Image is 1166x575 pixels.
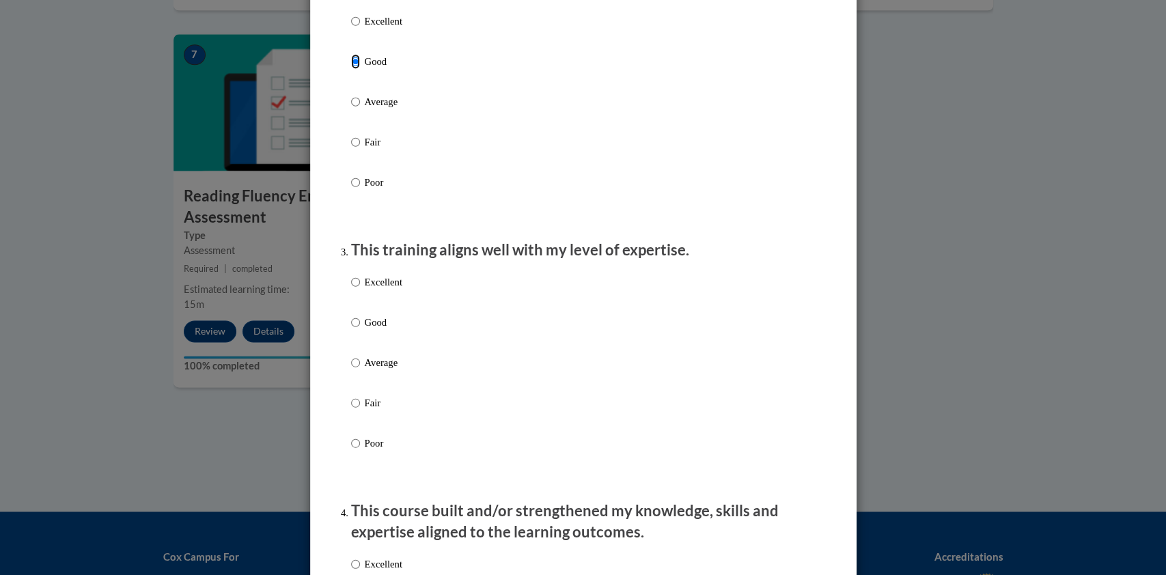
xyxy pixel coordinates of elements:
input: Good [351,315,360,330]
p: Good [365,54,402,69]
input: Average [351,355,360,370]
input: Fair [351,395,360,410]
input: Poor [351,436,360,451]
input: Average [351,94,360,109]
p: Fair [365,135,402,150]
input: Excellent [351,14,360,29]
p: Poor [365,175,402,190]
p: This training aligns well with my level of expertise. [351,240,816,261]
input: Poor [351,175,360,190]
input: Good [351,54,360,69]
p: This course built and/or strengthened my knowledge, skills and expertise aligned to the learning ... [351,501,816,543]
input: Excellent [351,557,360,572]
p: Average [365,94,402,109]
p: Fair [365,395,402,410]
p: Excellent [365,14,402,29]
p: Poor [365,436,402,451]
input: Excellent [351,275,360,290]
p: Average [365,355,402,370]
p: Excellent [365,275,402,290]
p: Good [365,315,402,330]
input: Fair [351,135,360,150]
p: Excellent [365,557,402,572]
